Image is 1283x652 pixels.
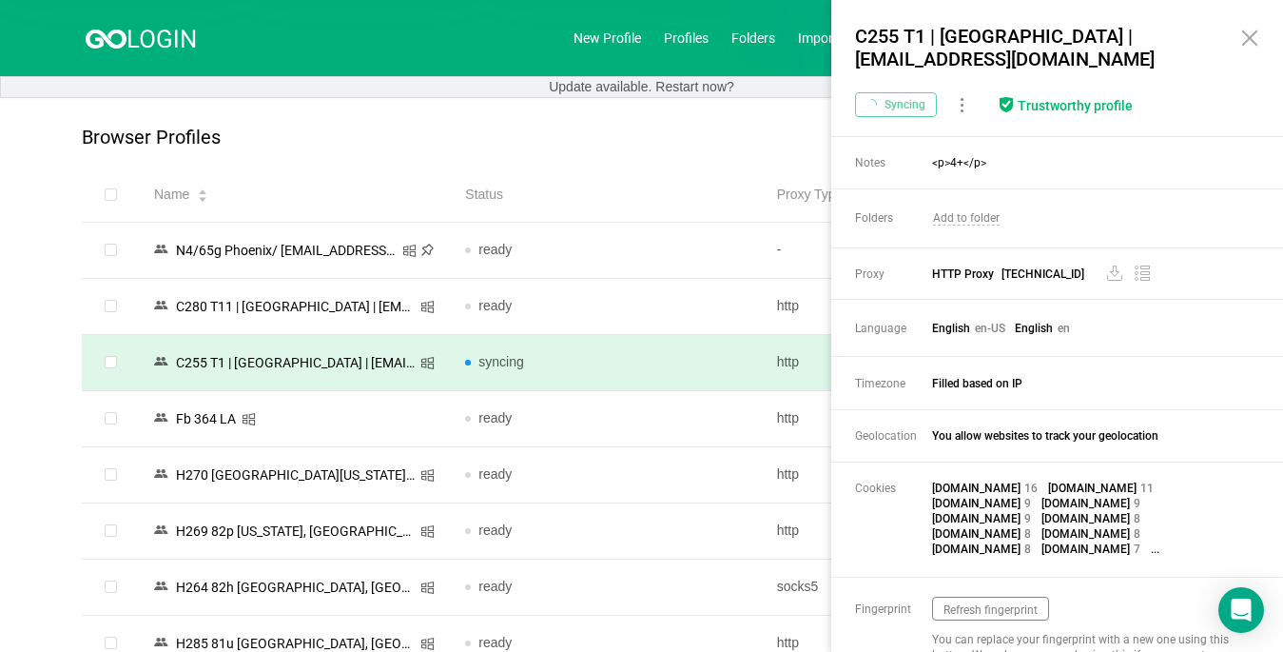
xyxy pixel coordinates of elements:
div: Н269 82p [US_STATE], [GEOGRAPHIC_DATA]/ [EMAIL_ADDRESS][DOMAIN_NAME] [170,519,420,543]
span: ready [478,523,512,538]
td: socks5 [762,560,1073,616]
span: 9 [1024,512,1031,525]
div: Trustworthy profile [1018,98,1133,114]
span: 8 [1024,527,1031,541]
span: [DOMAIN_NAME] [932,482,1021,495]
span: [DOMAIN_NAME] [1041,497,1130,510]
span: Status [465,185,503,205]
i: icon: caret-down [198,194,208,200]
span: [DOMAIN_NAME] [932,543,1021,556]
div: C255 T1 | [GEOGRAPHIC_DATA] | [EMAIL_ADDRESS][DOMAIN_NAME] [849,19,1220,76]
i: icon: pushpin [420,243,435,257]
a: Profiles [664,30,709,46]
span: Cookies [855,482,931,495]
div: C255 T1 | [GEOGRAPHIC_DATA] | [EMAIL_ADDRESS][DOMAIN_NAME] [170,350,420,375]
span: Folders [855,211,931,225]
span: 9 [1134,497,1140,510]
i: icon: windows [420,468,435,483]
a: Folders [731,30,775,46]
i: icon: windows [420,581,435,595]
span: Fingerprint [855,603,931,616]
span: [DOMAIN_NAME] [932,527,1021,541]
span: ready [478,466,512,482]
i: icon: windows [420,356,435,370]
span: <p>4+</p> [924,148,1262,177]
span: ready [478,242,512,257]
td: http [762,335,1073,391]
td: http [762,279,1073,335]
span: 16 [1024,482,1038,495]
span: Notes [855,156,931,177]
span: Language [855,322,931,335]
span: [DOMAIN_NAME] [1048,482,1137,495]
span: [TECHNICAL_ID] [1001,267,1084,281]
span: Proxy Type [777,185,844,205]
span: en [1058,322,1070,335]
span: ready [478,635,512,650]
span: 7 [1134,543,1140,556]
span: ready [478,579,512,594]
span: Filled based on IP [932,377,1246,390]
span: You allow websites to track your geolocation [932,429,1246,443]
span: 8 [1134,512,1140,525]
span: Proxy [855,267,931,281]
span: ... [1151,543,1159,558]
span: [DOMAIN_NAME] [1041,512,1130,525]
i: icon: caret-up [198,188,208,193]
span: 8 [1024,543,1031,556]
span: [DOMAIN_NAME] [1041,527,1130,541]
button: Refresh fingerprint [932,597,1049,621]
span: ready [478,298,512,313]
span: 11 [1140,482,1154,495]
i: icon: windows [420,637,435,651]
a: Import [798,30,838,46]
span: Timezone [855,377,931,390]
a: New Profile [573,30,641,46]
td: http [762,504,1073,560]
span: [DOMAIN_NAME] [932,497,1021,510]
td: http [762,391,1073,447]
td: http [762,447,1073,504]
span: en-US [975,322,1005,335]
span: English [1015,322,1053,335]
i: icon: windows [420,524,435,539]
span: [DOMAIN_NAME] [932,512,1021,525]
span: 8 [1134,527,1140,541]
span: [DOMAIN_NAME] [1041,543,1130,556]
span: English [932,322,970,335]
span: Name [154,185,189,205]
i: icon: windows [420,300,435,314]
div: N4/65g Phoenix/ [EMAIL_ADDRESS][DOMAIN_NAME] [170,238,402,263]
div: C280 T11 | [GEOGRAPHIC_DATA] | [EMAIL_ADDRESS][DOMAIN_NAME] [170,294,420,319]
span: 9 [1024,497,1031,510]
div: Open Intercom Messenger [1218,587,1264,633]
span: Add to folder [933,211,1000,226]
i: icon: windows [242,412,256,426]
div: Fb 364 LA [170,406,242,431]
td: - [762,223,1073,279]
span: ready [478,410,512,425]
div: Н264 82h [GEOGRAPHIC_DATA], [GEOGRAPHIC_DATA]/ [EMAIL_ADDRESS][DOMAIN_NAME] [170,575,420,600]
div: Sort [197,187,208,200]
span: HTTP Proxy [932,265,1243,284]
div: Н270 [GEOGRAPHIC_DATA][US_STATE]/ [EMAIL_ADDRESS][DOMAIN_NAME] [170,463,420,487]
span: syncing [478,354,523,369]
i: icon: windows [402,244,417,258]
span: Geolocation [855,429,931,443]
p: Browser Profiles [82,127,221,148]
